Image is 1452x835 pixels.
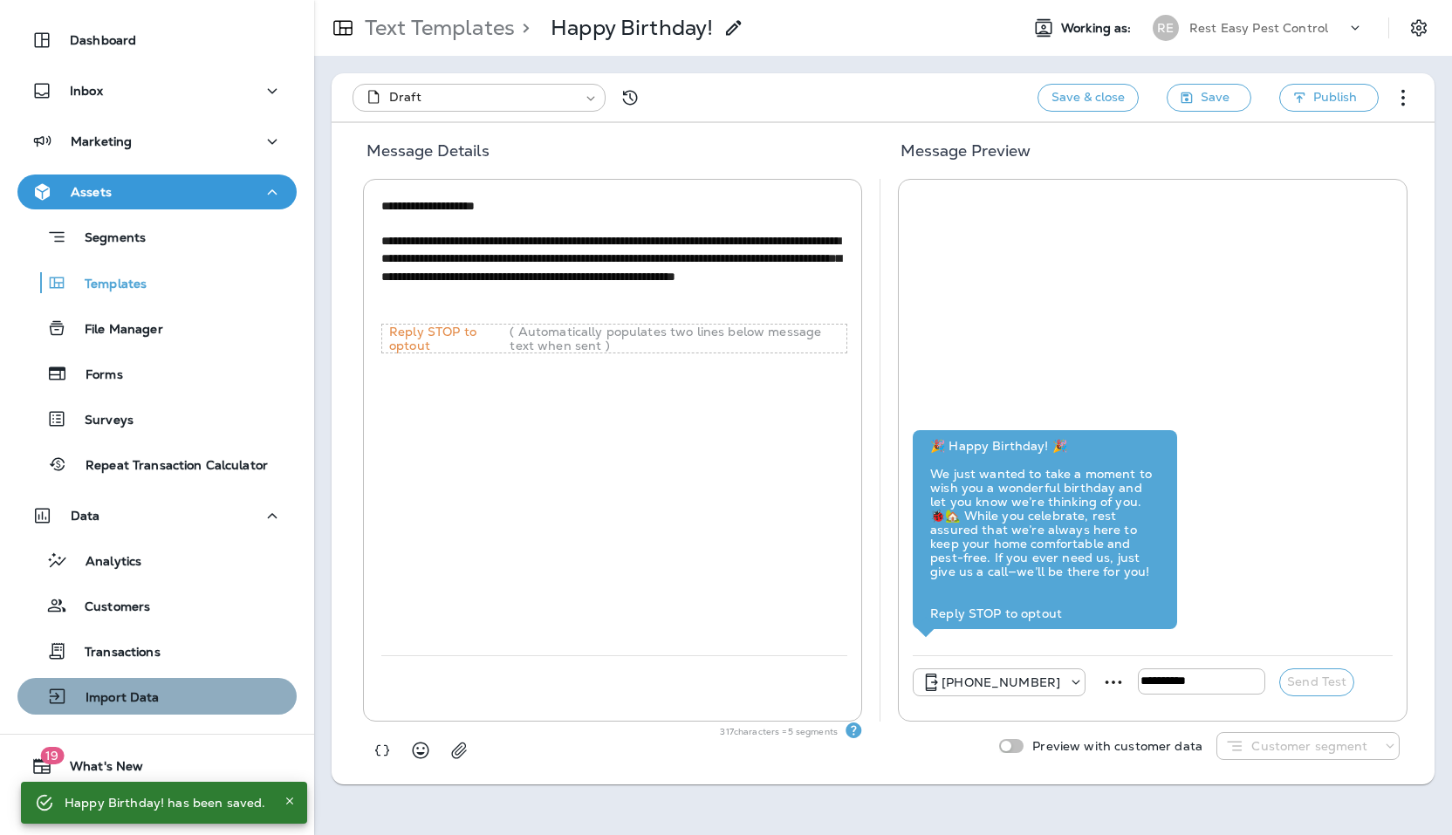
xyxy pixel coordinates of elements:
[71,509,100,523] p: Data
[17,749,297,784] button: 19What's New
[65,787,265,818] div: Happy Birthday! has been saved.
[17,446,297,483] button: Repeat Transaction Calculator
[17,175,297,209] button: Assets
[67,599,150,616] p: Customers
[17,633,297,669] button: Transactions
[1038,84,1139,112] button: Save & close
[67,322,163,339] p: File Manager
[845,722,862,739] div: Text Segments Text messages are billed per segment. A single segment is typically 160 characters,...
[68,367,123,384] p: Forms
[17,400,297,437] button: Surveys
[382,325,510,352] p: Reply STOP to optout
[70,33,136,47] p: Dashboard
[17,498,297,533] button: Data
[67,277,147,293] p: Templates
[510,325,846,352] p: ( Automatically populates two lines below message text when sent )
[17,124,297,159] button: Marketing
[880,137,1421,179] h5: Message Preview
[930,439,1160,620] div: 🎉 Happy Birthday! 🎉 We just wanted to take a moment to wish you a wonderful birthday and let you ...
[720,725,845,739] p: 317 characters = 5 segments
[68,554,141,571] p: Analytics
[515,15,530,41] p: >
[17,678,297,715] button: Import Data
[17,542,297,578] button: Analytics
[17,23,297,58] button: Dashboard
[67,413,134,429] p: Surveys
[67,230,146,248] p: Segments
[1153,15,1179,41] div: RE
[1201,86,1229,108] span: Save
[71,185,112,199] p: Assets
[17,310,297,346] button: File Manager
[67,645,161,661] p: Transactions
[68,690,160,707] p: Import Data
[358,15,515,41] p: Text Templates
[17,791,297,825] button: Support
[17,218,297,256] button: Segments
[942,675,1060,689] p: [PHONE_NUMBER]
[1061,21,1135,36] span: Working as:
[17,73,297,108] button: Inbox
[71,134,132,148] p: Marketing
[346,137,880,179] h5: Message Details
[551,15,713,41] p: Happy Birthday!
[70,84,103,98] p: Inbox
[52,759,143,780] span: What's New
[1313,86,1357,108] span: Publish
[17,355,297,392] button: Forms
[17,587,297,624] button: Customers
[1189,21,1328,35] p: Rest Easy Pest Control
[1024,739,1202,753] p: Preview with customer data
[68,458,268,475] p: Repeat Transaction Calculator
[279,791,300,811] button: Close
[1251,739,1367,753] p: Customer segment
[1167,84,1251,112] button: Save
[389,88,421,106] span: Draft
[17,264,297,301] button: Templates
[1279,84,1379,112] button: Publish
[40,747,64,764] span: 19
[613,80,647,115] button: View Changelog
[1403,12,1435,44] button: Settings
